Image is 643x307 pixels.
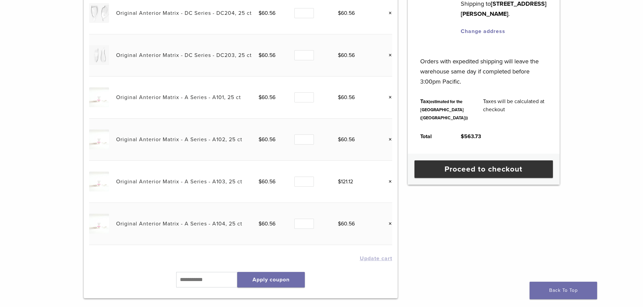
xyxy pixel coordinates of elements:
[259,178,262,185] span: $
[259,10,262,17] span: $
[413,92,476,127] th: Tax
[116,52,252,59] a: Original Anterior Matrix - DC Series - DC203, 25 ct
[420,46,547,87] p: Orders with expedited shipping will leave the warehouse same day if completed before 3:00pm Pacific.
[116,136,242,143] a: Original Anterior Matrix - A Series - A102, 25 ct
[89,45,109,65] img: Original Anterior Matrix - DC Series - DC203, 25 ct
[338,136,355,143] bdi: 60.56
[338,94,341,101] span: $
[338,220,341,227] span: $
[360,256,392,261] button: Update cart
[116,10,252,17] a: Original Anterior Matrix - DC Series - DC204, 25 ct
[461,133,481,140] bdi: 563.73
[116,220,242,227] a: Original Anterior Matrix - A Series - A104, 25 ct
[383,177,392,186] a: Remove this item
[383,51,392,60] a: Remove this item
[259,220,275,227] bdi: 60.56
[259,178,275,185] bdi: 60.56
[414,160,553,178] a: Proceed to checkout
[338,178,353,185] bdi: 121.12
[338,94,355,101] bdi: 60.56
[476,92,555,127] td: Taxes will be calculated at checkout
[530,282,597,299] a: Back To Top
[89,129,109,149] img: Original Anterior Matrix - A Series - A102, 25 ct
[89,214,109,234] img: Original Anterior Matrix - A Series - A104, 25 ct
[259,136,275,143] bdi: 60.56
[461,28,505,35] a: Change address
[259,136,262,143] span: $
[383,93,392,102] a: Remove this item
[338,178,341,185] span: $
[338,52,341,59] span: $
[338,220,355,227] bdi: 60.56
[420,99,468,121] small: (estimated for the [GEOGRAPHIC_DATA] ([GEOGRAPHIC_DATA]))
[259,94,262,101] span: $
[259,10,275,17] bdi: 60.56
[383,219,392,228] a: Remove this item
[383,135,392,144] a: Remove this item
[338,136,341,143] span: $
[116,94,241,101] a: Original Anterior Matrix - A Series - A101, 25 ct
[461,133,464,140] span: $
[383,9,392,18] a: Remove this item
[259,52,275,59] bdi: 60.56
[237,272,305,287] button: Apply coupon
[259,220,262,227] span: $
[338,10,341,17] span: $
[89,3,109,23] img: Original Anterior Matrix - DC Series - DC204, 25 ct
[259,52,262,59] span: $
[413,127,453,146] th: Total
[259,94,275,101] bdi: 60.56
[89,172,109,191] img: Original Anterior Matrix - A Series - A103, 25 ct
[89,87,109,107] img: Original Anterior Matrix - A Series - A101, 25 ct
[338,10,355,17] bdi: 60.56
[116,178,242,185] a: Original Anterior Matrix - A Series - A103, 25 ct
[338,52,355,59] bdi: 60.56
